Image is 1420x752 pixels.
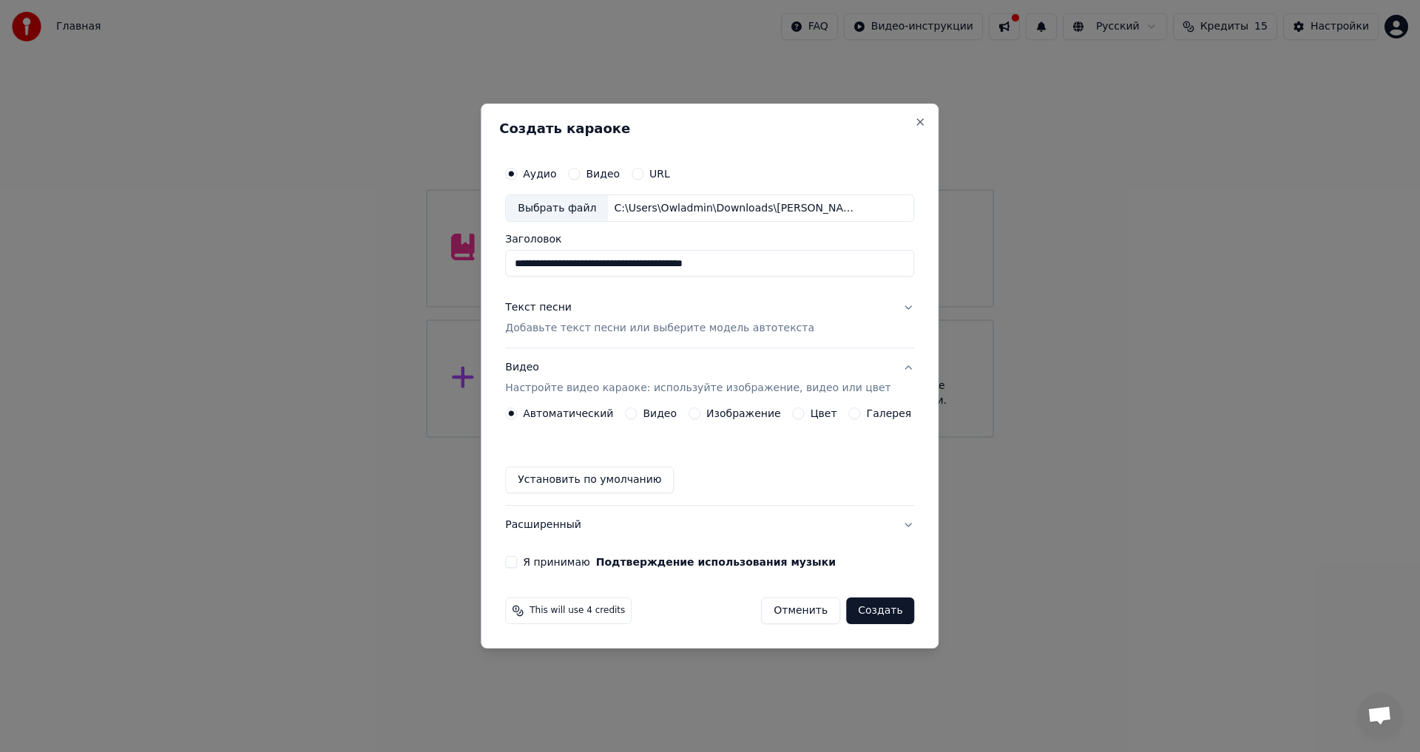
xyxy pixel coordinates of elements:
[505,234,914,245] label: Заголовок
[505,381,890,396] p: Настройте видео караоке: используйте изображение, видео или цвет
[523,557,836,567] label: Я принимаю
[649,169,670,179] label: URL
[530,605,625,617] span: This will use 4 credits
[608,201,859,216] div: C:\Users\Owladmin\Downloads\[PERSON_NAME] (Рок версия) [[DOMAIN_NAME]].mp3
[505,301,572,316] div: Текст песни
[867,408,912,419] label: Галерея
[505,467,674,493] button: Установить по умолчанию
[586,169,620,179] label: Видео
[523,169,556,179] label: Аудио
[523,408,613,419] label: Автоматический
[506,195,608,222] div: Выбрать файл
[505,349,914,408] button: ВидеоНастройте видео караоке: используйте изображение, видео или цвет
[761,597,840,624] button: Отменить
[505,322,814,336] p: Добавьте текст песни или выберите модель автотекста
[505,407,914,505] div: ВидеоНастройте видео караоке: используйте изображение, видео или цвет
[811,408,837,419] label: Цвет
[505,506,914,544] button: Расширенный
[596,557,836,567] button: Я принимаю
[706,408,781,419] label: Изображение
[505,361,890,396] div: Видео
[643,408,677,419] label: Видео
[505,289,914,348] button: Текст песниДобавьте текст песни или выберите модель автотекста
[846,597,914,624] button: Создать
[499,122,920,135] h2: Создать караоке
